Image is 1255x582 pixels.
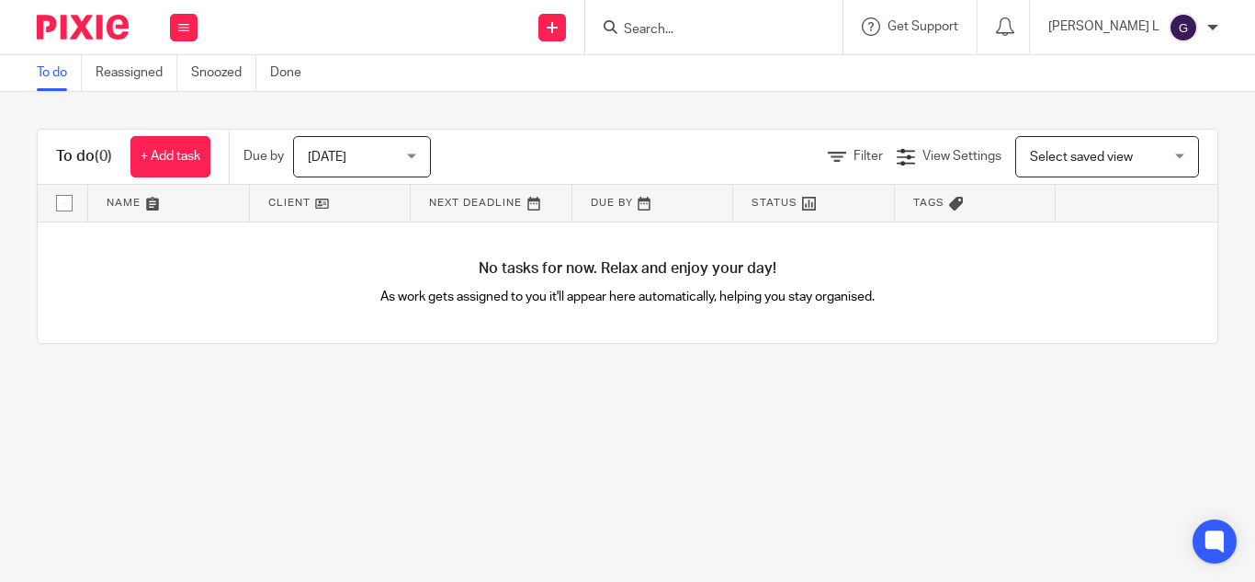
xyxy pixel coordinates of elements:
[622,22,787,39] input: Search
[95,149,112,164] span: (0)
[308,151,346,164] span: [DATE]
[854,150,883,163] span: Filter
[96,55,177,91] a: Reassigned
[1169,13,1198,42] img: svg%3E
[130,136,210,177] a: + Add task
[37,55,82,91] a: To do
[191,55,256,91] a: Snoozed
[38,259,1217,279] h4: No tasks for now. Relax and enjoy your day!
[1048,17,1159,36] p: [PERSON_NAME] L
[333,288,922,306] p: As work gets assigned to you it'll appear here automatically, helping you stay organised.
[888,20,958,33] span: Get Support
[243,147,284,165] p: Due by
[37,15,129,40] img: Pixie
[913,198,944,208] span: Tags
[1030,151,1133,164] span: Select saved view
[56,147,112,166] h1: To do
[922,150,1001,163] span: View Settings
[270,55,315,91] a: Done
